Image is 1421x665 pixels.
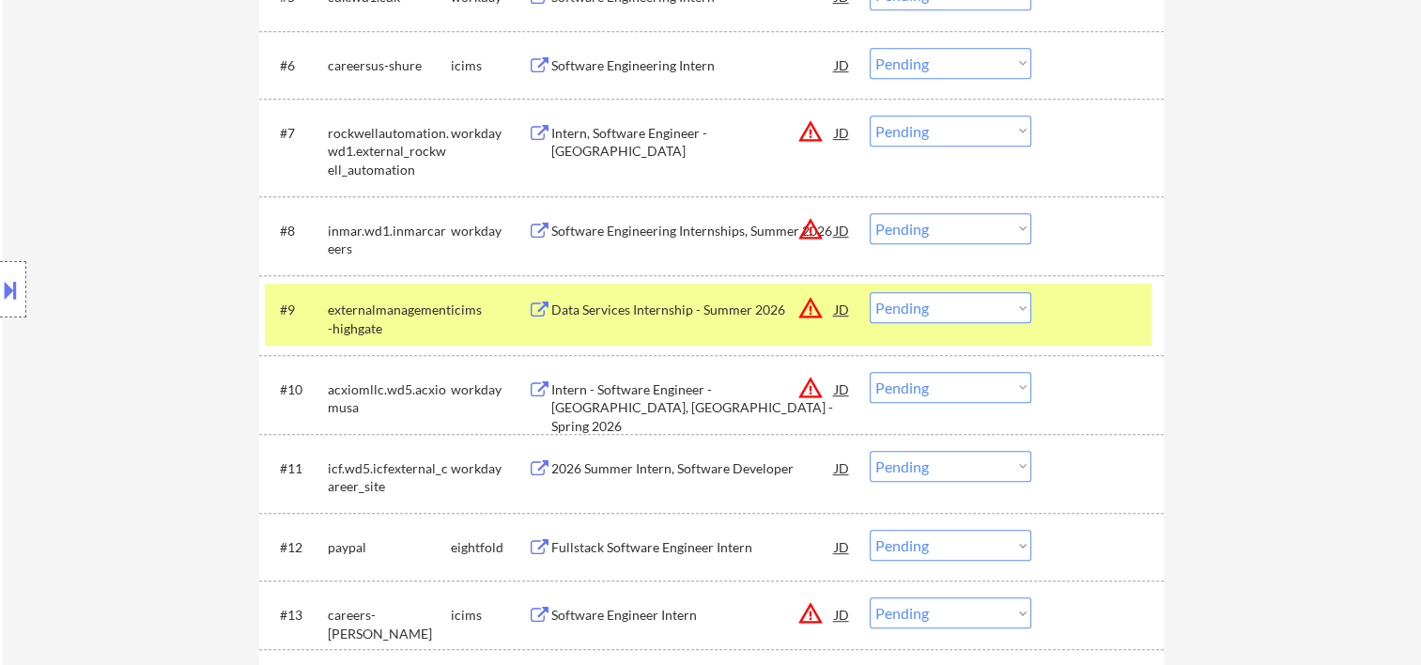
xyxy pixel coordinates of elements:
div: workday [451,222,528,240]
div: JD [833,213,852,247]
div: careers-[PERSON_NAME] [328,606,451,642]
div: Software Engineering Intern [551,56,835,75]
div: icf.wd5.icfexternal_career_site [328,459,451,496]
div: icims [451,56,528,75]
div: JD [833,372,852,406]
div: #13 [280,606,313,625]
div: Software Engineer Intern [551,606,835,625]
button: warning_amber [797,295,824,321]
div: Intern - Software Engineer - [GEOGRAPHIC_DATA], [GEOGRAPHIC_DATA] - Spring 2026 [551,380,835,436]
div: icims [451,606,528,625]
div: icims [451,301,528,319]
div: rockwellautomation.wd1.external_rockwell_automation [328,124,451,179]
div: paypal [328,538,451,557]
div: JD [833,597,852,631]
button: warning_amber [797,216,824,242]
div: JD [833,116,852,149]
div: #6 [280,56,313,75]
button: warning_amber [797,118,824,145]
div: externalmanagement-highgate [328,301,451,337]
div: workday [451,380,528,399]
div: #12 [280,538,313,557]
div: workday [451,459,528,478]
div: inmar.wd1.inmarcareers [328,222,451,258]
div: Fullstack Software Engineer Intern [551,538,835,557]
div: JD [833,48,852,82]
div: careersus-shure [328,56,451,75]
div: JD [833,530,852,564]
div: Software Engineering Internships, Summer 2026 [551,222,835,240]
div: Intern, Software Engineer - [GEOGRAPHIC_DATA] [551,124,835,161]
div: workday [451,124,528,143]
div: JD [833,292,852,326]
div: acxiomllc.wd5.acxiomusa [328,380,451,417]
div: JD [833,451,852,485]
button: warning_amber [797,600,824,626]
div: eightfold [451,538,528,557]
button: warning_amber [797,375,824,401]
div: Data Services Internship - Summer 2026 [551,301,835,319]
div: #11 [280,459,313,478]
div: 2026 Summer Intern, Software Developer [551,459,835,478]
